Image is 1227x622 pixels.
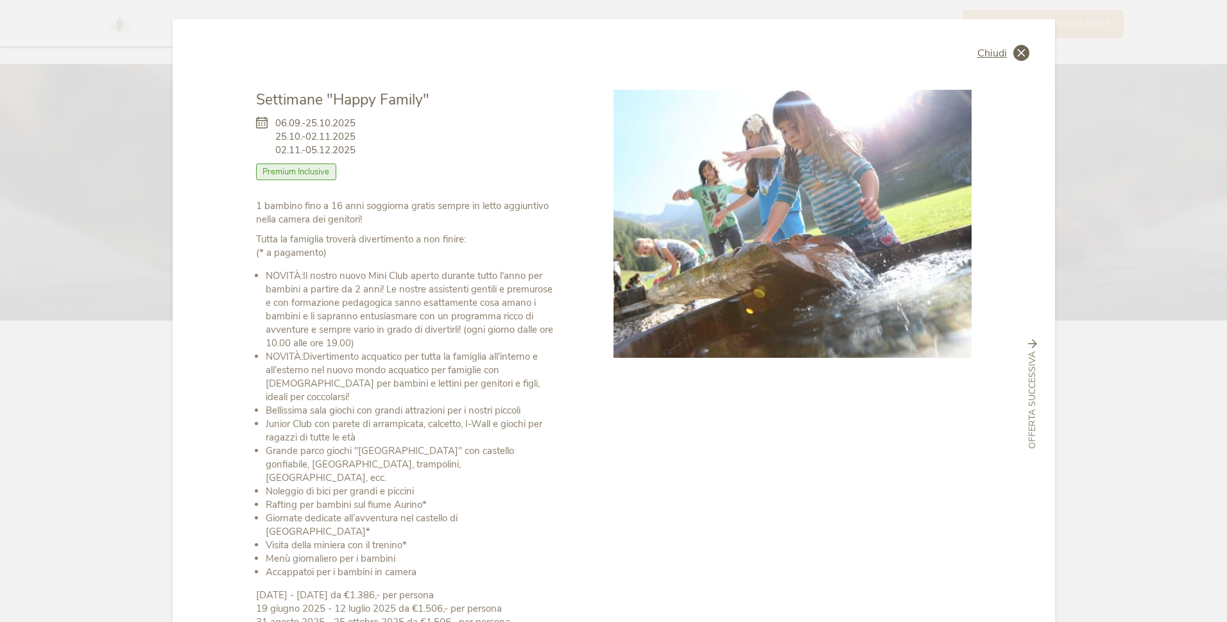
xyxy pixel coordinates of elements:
p: (* a pagamento) [256,233,556,260]
li: Visita della miniera con il trenino* [266,539,556,552]
li: Noleggio di bici per grandi e piccini [266,485,556,498]
li: Menù giornaliero per i bambini [266,552,556,566]
li: Bellissima sala giochi con grandi attrazioni per i nostri piccoli [266,404,556,417]
li: Accappatoi per i bambini in camera [266,566,556,579]
li: Giornate dedicate all’avventura nel castello di [GEOGRAPHIC_DATA]* [266,512,556,539]
li: Rafting per bambini sul fiume Aurino* [266,498,556,512]
b: NOVITÀ: [266,269,303,282]
span: 06.09.-25.10.2025 25.10.-02.11.2025 02.11.-05.12.2025 [275,117,356,157]
b: Tutta la famiglia troverà divertimento a non finire: [256,233,466,246]
b: NOVITÀ: [266,350,303,363]
p: 1 bambino fino a 16 anni soggiorna gratis sempre in letto aggiuntivo nella camera dei genitori! [256,199,556,226]
img: Settimane "Happy Family" [613,90,972,358]
span: Premium Inclusive [256,164,337,180]
span: Offerta successiva [1026,352,1039,450]
li: Junior Club con parete di arrampicata, calcetto, I-Wall e giochi per ragazzi di tutte le età [266,417,556,444]
li: Il nostro nuovo Mini Club aperto durante tutto l'anno per bambini a partire da 2 anni! Le nostre ... [266,269,556,350]
li: Divertimento acquatico per tutta la famiglia all'interno e all'esterno nel nuovo mondo acquatico ... [266,350,556,404]
li: Grande parco giochi "[GEOGRAPHIC_DATA]" con castello gonfiabile, [GEOGRAPHIC_DATA], trampolini, [... [266,444,556,485]
span: Settimane "Happy Family" [256,90,429,110]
